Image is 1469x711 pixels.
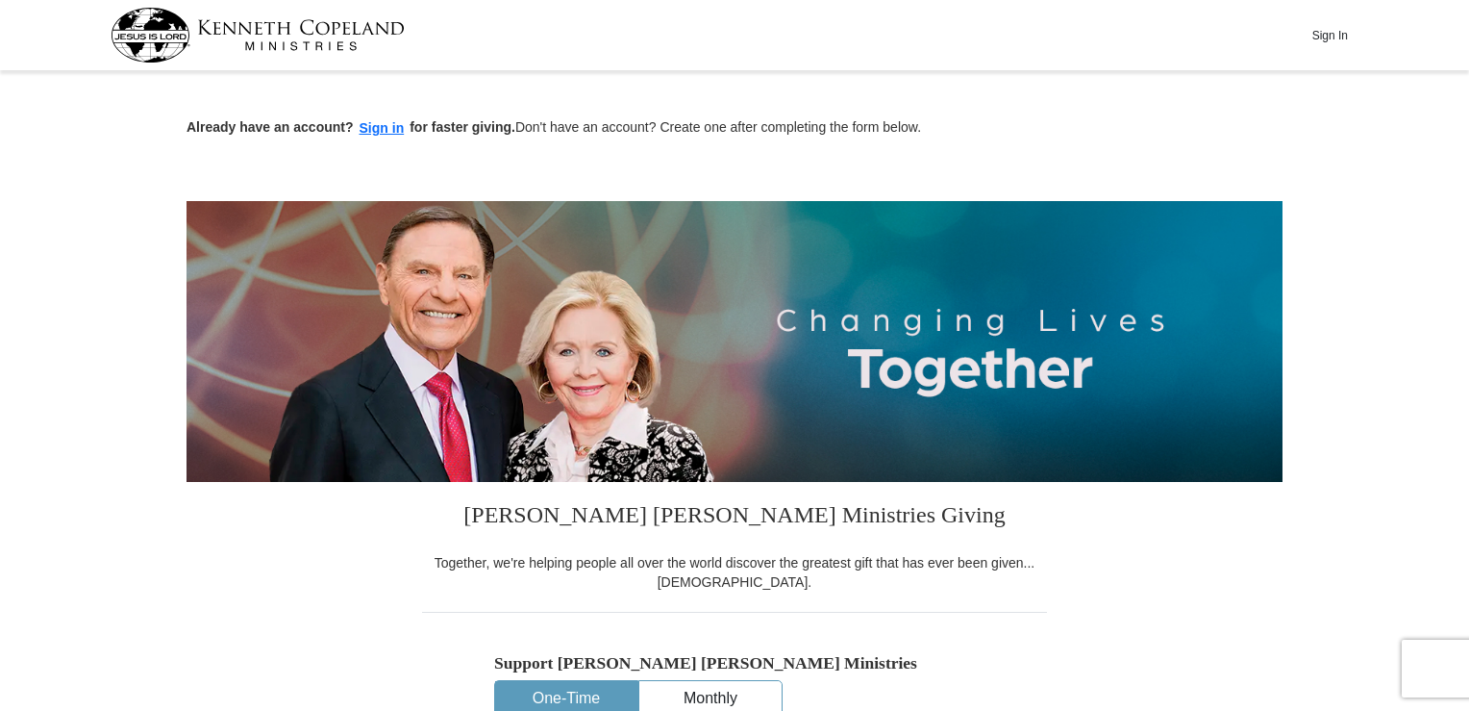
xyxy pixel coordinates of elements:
strong: Already have an account? for faster giving. [187,119,515,135]
p: Don't have an account? Create one after completing the form below. [187,117,1282,140]
h5: Support [PERSON_NAME] [PERSON_NAME] Ministries [494,653,975,673]
h3: [PERSON_NAME] [PERSON_NAME] Ministries Giving [422,482,1047,553]
button: Sign In [1301,20,1358,50]
div: Together, we're helping people all over the world discover the greatest gift that has ever been g... [422,553,1047,592]
button: Sign in [354,117,411,140]
img: kcm-header-logo.svg [111,8,405,63]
